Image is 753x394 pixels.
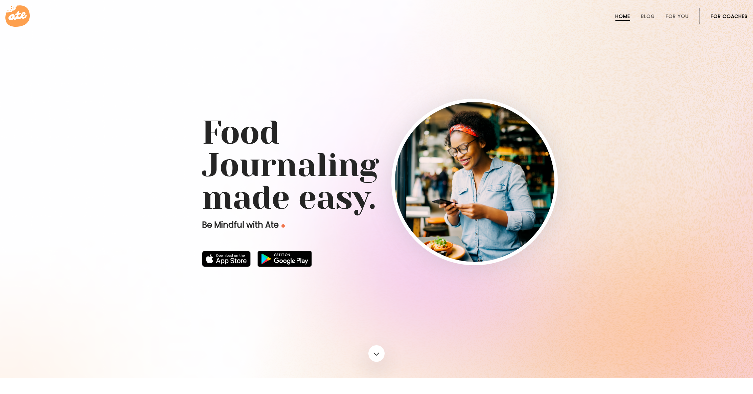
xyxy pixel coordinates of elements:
[395,102,554,262] img: home-hero-img-rounded.png
[202,251,251,267] img: badge-download-apple.svg
[202,117,551,214] h1: Food Journaling made easy.
[202,220,391,230] p: Be Mindful with Ate
[641,14,655,19] a: Blog
[615,14,630,19] a: Home
[257,251,312,267] img: badge-download-google.png
[666,14,689,19] a: For You
[711,14,748,19] a: For Coaches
